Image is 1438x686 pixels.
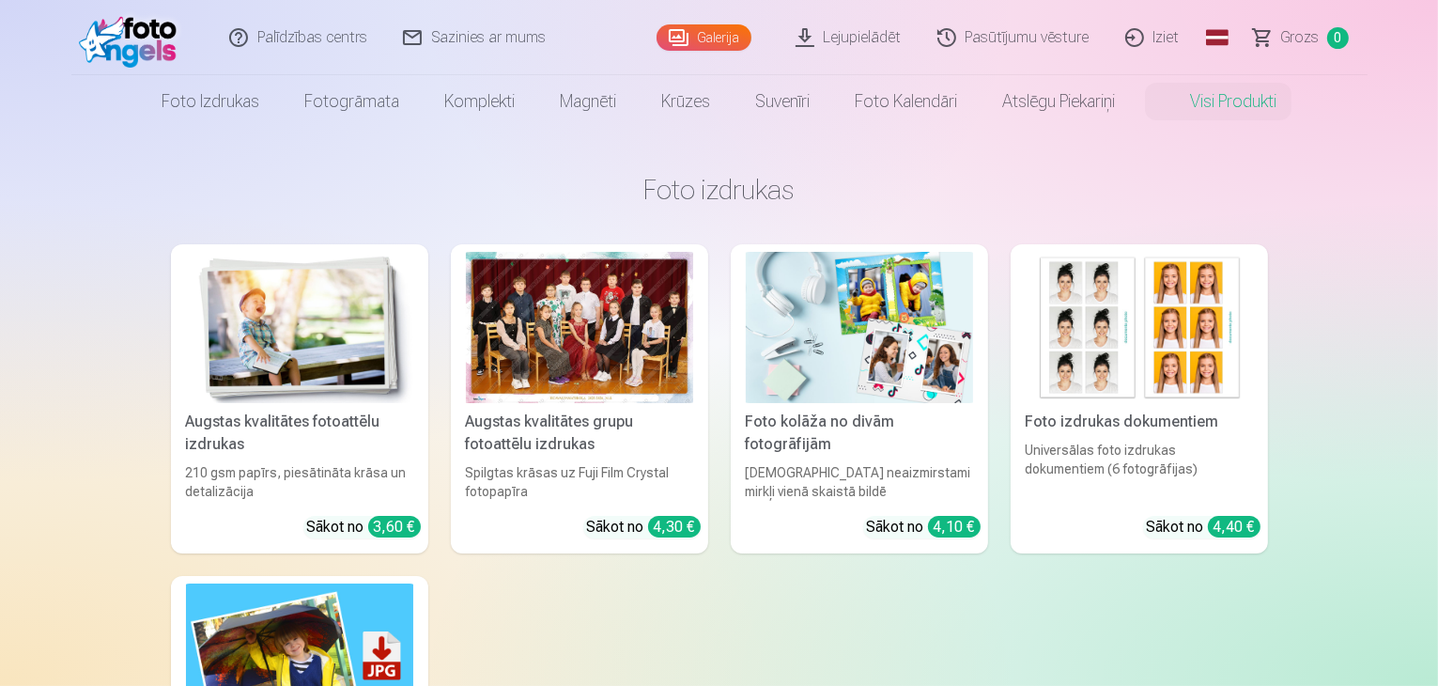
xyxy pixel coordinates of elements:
[368,516,421,538] div: 3,60 €
[458,411,701,456] div: Augstas kvalitātes grupu fotoattēlu izdrukas
[178,411,421,456] div: Augstas kvalitātes fotoattēlu izdrukas
[139,75,282,128] a: Foto izdrukas
[1018,411,1260,433] div: Foto izdrukas dokumentiem
[1147,516,1260,538] div: Sākot no
[1281,26,1320,49] span: Grozs
[458,463,701,501] div: Spilgtas krāsas uz Fuji Film Crystal fotopapīra
[186,173,1253,207] h3: Foto izdrukas
[832,75,980,128] a: Foto kalendāri
[738,411,981,456] div: Foto kolāža no divām fotogrāfijām
[1208,516,1260,538] div: 4,40 €
[307,516,421,538] div: Sākot no
[1327,27,1349,49] span: 0
[282,75,422,128] a: Fotogrāmata
[1137,75,1299,128] a: Visi produkti
[1011,244,1268,553] a: Foto izdrukas dokumentiemFoto izdrukas dokumentiemUniversālas foto izdrukas dokumentiem (6 fotogr...
[79,8,187,68] img: /fa1
[867,516,981,538] div: Sākot no
[1018,441,1260,501] div: Universālas foto izdrukas dokumentiem (6 fotogrāfijas)
[733,75,832,128] a: Suvenīri
[451,244,708,553] a: Augstas kvalitātes grupu fotoattēlu izdrukasSpilgtas krāsas uz Fuji Film Crystal fotopapīraSākot ...
[648,516,701,538] div: 4,30 €
[657,24,751,51] a: Galerija
[178,463,421,501] div: 210 gsm papīrs, piesātināta krāsa un detalizācija
[738,463,981,501] div: [DEMOGRAPHIC_DATA] neaizmirstami mirkļi vienā skaistā bildē
[928,516,981,538] div: 4,10 €
[422,75,537,128] a: Komplekti
[980,75,1137,128] a: Atslēgu piekariņi
[1026,252,1253,403] img: Foto izdrukas dokumentiem
[171,244,428,553] a: Augstas kvalitātes fotoattēlu izdrukasAugstas kvalitātes fotoattēlu izdrukas210 gsm papīrs, piesā...
[587,516,701,538] div: Sākot no
[731,244,988,553] a: Foto kolāža no divām fotogrāfijāmFoto kolāža no divām fotogrāfijām[DEMOGRAPHIC_DATA] neaizmirstam...
[186,252,413,403] img: Augstas kvalitātes fotoattēlu izdrukas
[639,75,733,128] a: Krūzes
[746,252,973,403] img: Foto kolāža no divām fotogrāfijām
[537,75,639,128] a: Magnēti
